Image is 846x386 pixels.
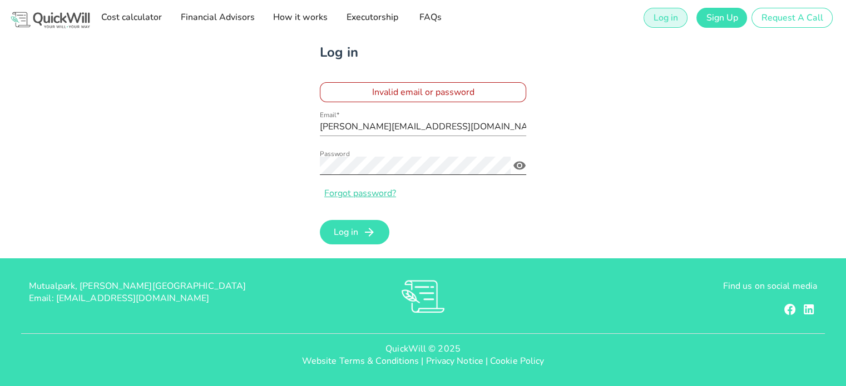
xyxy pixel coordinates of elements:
[486,355,488,367] span: |
[29,292,210,304] span: Email: [EMAIL_ADDRESS][DOMAIN_NAME]
[9,10,92,29] img: Logo
[490,355,544,367] a: Cookie Policy
[180,11,254,23] span: Financial Advisors
[320,187,396,199] a: Forgot password?
[320,42,636,62] h2: Log in
[509,158,530,173] button: Password appended action
[320,111,339,119] label: Email*
[342,7,401,29] a: Executorship
[320,82,526,102] p: Invalid email or password
[761,12,823,24] span: Request A Call
[644,8,687,28] a: Log in
[421,355,423,367] span: |
[97,7,165,29] a: Cost calculator
[555,280,817,292] p: Find us on social media
[705,12,738,24] span: Sign Up
[416,11,445,23] span: FAQs
[320,220,389,244] button: Log in
[413,7,448,29] a: FAQs
[751,8,833,28] button: Request A Call
[426,355,483,367] a: Privacy Notice
[696,8,746,28] a: Sign Up
[29,280,246,292] span: Mutualpark, [PERSON_NAME][GEOGRAPHIC_DATA]
[653,12,678,24] span: Log in
[333,226,358,238] span: Log in
[402,280,444,313] img: RVs0sauIwKhMoGR03FLGkjXSOVwkZRnQsltkF0QxpTsornXsmh1o7vbL94pqF3d8sZvAAAAAElFTkSuQmCC
[269,7,331,29] a: How it works
[101,11,162,23] span: Cost calculator
[9,343,837,355] p: QuickWill © 2025
[273,11,328,23] span: How it works
[320,150,349,158] label: Password
[345,11,398,23] span: Executorship
[302,355,419,367] a: Website Terms & Conditions
[176,7,258,29] a: Financial Advisors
